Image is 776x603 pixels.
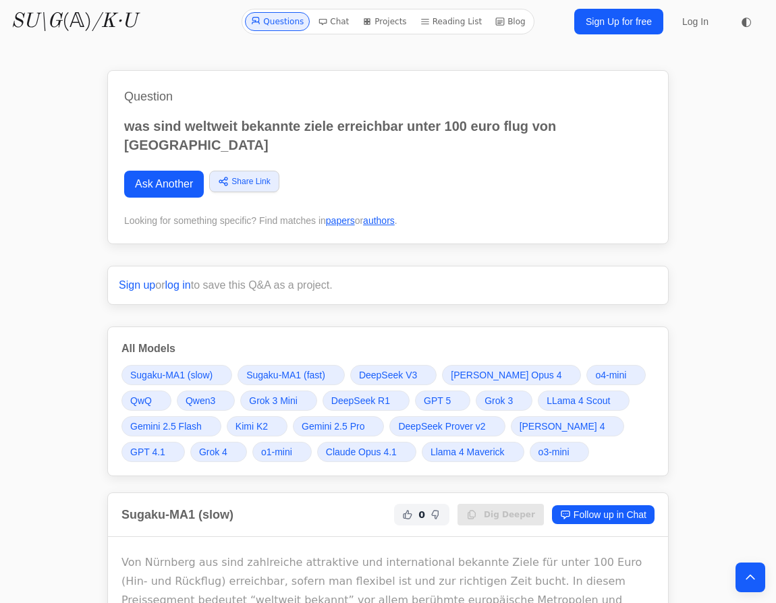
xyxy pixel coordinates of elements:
span: Grok 4 [199,445,227,459]
span: Sugaku-MA1 (fast) [246,368,325,382]
a: Grok 4 [190,442,247,462]
h1: Question [124,87,652,106]
a: Questions [245,12,310,31]
a: papers [326,215,355,226]
p: was sind weltweit bekannte ziele erreichbar unter 100 euro flug von [GEOGRAPHIC_DATA] [124,117,652,154]
span: DeepSeek R1 [331,394,390,407]
a: SU\G(𝔸)/K·U [11,9,137,34]
a: Gemini 2.5 Flash [121,416,221,436]
a: QwQ [121,391,171,411]
span: [PERSON_NAME] Opus 4 [451,368,561,382]
a: Qwen3 [177,391,235,411]
a: Claude Opus 4.1 [317,442,416,462]
span: Qwen3 [186,394,215,407]
a: o3-mini [530,442,589,462]
span: [PERSON_NAME] 4 [520,420,605,433]
span: Claude Opus 4.1 [326,445,397,459]
span: Grok 3 [484,394,513,407]
a: log in [165,279,191,291]
a: authors [363,215,395,226]
a: Grok 3 Mini [240,391,317,411]
a: Projects [357,12,412,31]
span: Share Link [231,175,270,188]
span: Kimi K2 [235,420,268,433]
a: Chat [312,12,354,31]
a: Sign up [119,279,155,291]
button: Back to top [736,563,765,592]
span: DeepSeek V3 [359,368,417,382]
span: o1-mini [261,445,292,459]
a: Follow up in Chat [552,505,655,524]
i: /K·U [92,11,137,32]
span: Gemini 2.5 Flash [130,420,202,433]
span: 0 [418,508,425,521]
a: DeepSeek V3 [350,365,437,385]
a: Ask Another [124,171,204,198]
span: Gemini 2.5 Pro [302,420,364,433]
a: DeepSeek Prover v2 [389,416,505,436]
a: Log In [674,9,717,34]
button: Not Helpful [428,507,444,523]
h3: All Models [121,341,655,357]
a: [PERSON_NAME] Opus 4 [442,365,581,385]
span: DeepSeek Prover v2 [398,420,485,433]
a: Blog [490,12,531,31]
h2: Sugaku-MA1 (slow) [121,505,233,524]
a: Sugaku-MA1 (slow) [121,365,232,385]
button: ◐ [733,8,760,35]
a: Sign Up for free [574,9,663,34]
a: [PERSON_NAME] 4 [511,416,625,436]
a: Kimi K2 [227,416,287,436]
a: Gemini 2.5 Pro [293,416,384,436]
a: o4-mini [586,365,646,385]
span: QwQ [130,394,152,407]
span: o3-mini [538,445,570,459]
a: GPT 5 [415,391,470,411]
a: Llama 4 Maverick [422,442,524,462]
span: ◐ [741,16,752,28]
span: GPT 4.1 [130,445,165,459]
a: GPT 4.1 [121,442,185,462]
button: Helpful [399,507,416,523]
span: Grok 3 Mini [249,394,298,407]
span: o4-mini [595,368,626,382]
a: Reading List [415,12,488,31]
span: GPT 5 [424,394,451,407]
div: Looking for something specific? Find matches in or . [124,214,652,227]
a: Grok 3 [476,391,532,411]
a: DeepSeek R1 [323,391,410,411]
span: Llama 4 Maverick [431,445,505,459]
a: LLama 4 Scout [538,391,630,411]
p: or to save this Q&A as a project. [119,277,657,293]
i: SU\G [11,11,62,32]
a: Sugaku-MA1 (fast) [238,365,345,385]
a: o1-mini [252,442,312,462]
span: Sugaku-MA1 (slow) [130,368,213,382]
span: LLama 4 Scout [547,394,610,407]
